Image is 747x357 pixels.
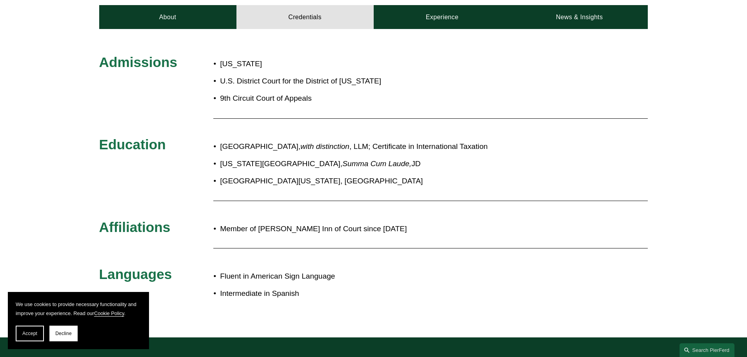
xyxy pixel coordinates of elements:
[300,142,349,150] em: with distinction
[236,5,374,29] a: Credentials
[220,270,579,283] p: Fluent in American Sign Language
[22,331,37,336] span: Accept
[680,343,734,357] a: Search this site
[220,157,579,171] p: [US_STATE][GEOGRAPHIC_DATA], JD
[220,57,419,71] p: [US_STATE]
[99,219,171,235] span: Affiliations
[99,137,166,152] span: Education
[220,140,579,154] p: [GEOGRAPHIC_DATA], , LLM; Certificate in International Taxation
[16,300,141,318] p: We use cookies to provide necessary functionality and improve your experience. Read our .
[220,74,419,88] p: U.S. District Court for the District of [US_STATE]
[55,331,72,336] span: Decline
[220,287,579,301] p: Intermediate in Spanish
[99,54,177,70] span: Admissions
[99,5,236,29] a: About
[511,5,648,29] a: News & Insights
[374,5,511,29] a: Experience
[220,222,579,236] p: Member of [PERSON_NAME] Inn of Court since [DATE]
[342,159,411,168] em: Summa Cum Laude,
[220,174,579,188] p: [GEOGRAPHIC_DATA][US_STATE], [GEOGRAPHIC_DATA]
[16,326,44,341] button: Accept
[99,266,172,282] span: Languages
[94,310,124,316] a: Cookie Policy
[8,292,149,349] section: Cookie banner
[49,326,78,341] button: Decline
[220,92,419,105] p: 9th Circuit Court of Appeals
